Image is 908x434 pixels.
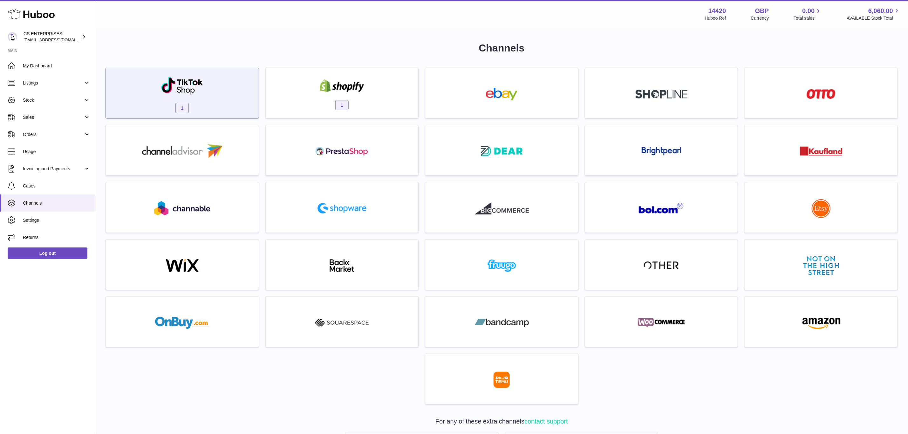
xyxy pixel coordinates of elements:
[475,88,529,100] img: ebay
[475,316,529,329] img: bandcamp
[155,259,209,272] img: wix
[748,186,894,229] a: roseta-etsy
[23,149,90,155] span: Usage
[588,71,735,115] a: roseta-shopline
[109,300,256,344] a: onbuy
[708,7,726,15] strong: 14420
[23,166,84,172] span: Invoicing and Payments
[494,372,510,388] img: roseta-temu
[428,357,575,401] a: roseta-temu
[269,243,415,287] a: backmarket
[23,234,90,241] span: Returns
[8,32,17,42] img: internalAdmin-14420@internal.huboo.com
[315,200,369,216] img: roseta-shopware
[315,79,369,92] img: shopify
[748,71,894,115] a: roseta-otto
[428,300,575,344] a: bandcamp
[335,100,349,110] span: 1
[315,316,369,329] img: squarespace
[800,146,843,156] img: roseta-kaufland
[748,128,894,172] a: roseta-kaufland
[428,186,575,229] a: roseta-bigcommerce
[109,186,256,229] a: roseta-channable
[748,243,894,287] a: notonthehighstreet
[154,201,210,215] img: roseta-channable
[588,128,735,172] a: roseta-brightpearl
[428,243,575,287] a: fruugo
[794,316,848,329] img: amazon
[803,256,839,275] img: notonthehighstreet
[24,37,93,42] span: [EMAIL_ADDRESS][DOMAIN_NAME]
[588,243,735,287] a: other
[23,183,90,189] span: Cases
[588,300,735,344] a: woocommerce
[705,15,726,21] div: Huboo Ref
[475,259,529,272] img: fruugo
[755,7,769,15] strong: GBP
[109,128,256,172] a: roseta-channel-advisor
[109,243,256,287] a: wix
[479,144,525,158] img: roseta-dear
[428,128,575,172] a: roseta-dear
[23,114,84,120] span: Sales
[524,418,568,425] a: contact support
[435,418,568,425] span: For any of these extra channels
[475,202,529,215] img: roseta-bigcommerce
[634,316,688,329] img: woocommerce
[8,248,87,259] a: Log out
[751,15,769,21] div: Currency
[161,77,204,95] img: roseta-tiktokshop
[315,145,369,158] img: roseta-prestashop
[269,300,415,344] a: squarespace
[588,186,735,229] a: roseta-bol
[269,128,415,172] a: roseta-prestashop
[807,89,836,99] img: roseta-otto
[269,71,415,115] a: shopify 1
[23,132,84,138] span: Orders
[802,7,815,15] span: 0.00
[748,300,894,344] a: amazon
[106,41,898,55] h1: Channels
[24,31,81,43] div: CS ENTERPRISES
[644,261,679,270] img: other
[315,259,369,272] img: backmarket
[142,144,222,158] img: roseta-channel-advisor
[794,7,822,21] a: 0.00 Total sales
[23,63,90,69] span: My Dashboard
[812,199,831,218] img: roseta-etsy
[109,71,256,115] a: roseta-tiktokshop 1
[23,97,84,103] span: Stock
[175,103,189,113] span: 1
[23,217,90,223] span: Settings
[635,90,687,98] img: roseta-shopline
[847,15,900,21] span: AVAILABLE Stock Total
[868,7,893,15] span: 6,060.00
[428,71,575,115] a: ebay
[847,7,900,21] a: 6,060.00 AVAILABLE Stock Total
[23,80,84,86] span: Listings
[794,15,822,21] span: Total sales
[269,186,415,229] a: roseta-shopware
[23,200,90,206] span: Channels
[639,203,684,214] img: roseta-bol
[642,147,681,156] img: roseta-brightpearl
[155,316,209,329] img: onbuy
